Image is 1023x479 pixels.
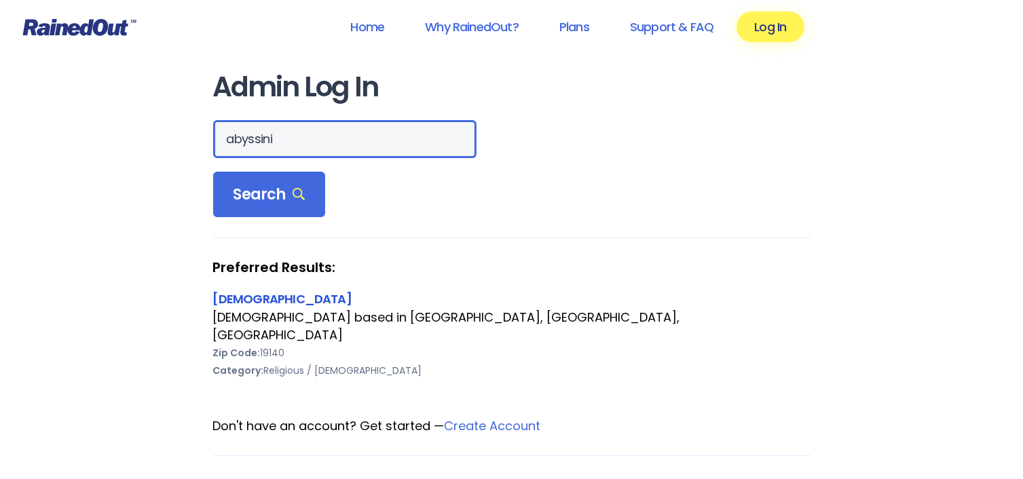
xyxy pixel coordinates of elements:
[213,346,261,360] b: Zip Code:
[737,12,804,42] a: Log In
[445,417,541,434] a: Create Account
[213,364,264,377] b: Category:
[213,290,811,308] div: [DEMOGRAPHIC_DATA]
[407,12,536,42] a: Why RainedOut?
[213,344,811,362] div: 19140
[213,172,326,218] div: Search
[213,362,811,379] div: Religious / [DEMOGRAPHIC_DATA]
[234,185,305,204] span: Search
[213,72,811,102] h1: Admin Log In
[213,258,811,276] strong: Preferred Results:
[213,309,811,344] div: [DEMOGRAPHIC_DATA] based in [GEOGRAPHIC_DATA], [GEOGRAPHIC_DATA], [GEOGRAPHIC_DATA]
[213,120,477,158] input: Search Orgs…
[612,12,731,42] a: Support & FAQ
[333,12,402,42] a: Home
[542,12,607,42] a: Plans
[213,290,352,307] a: [DEMOGRAPHIC_DATA]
